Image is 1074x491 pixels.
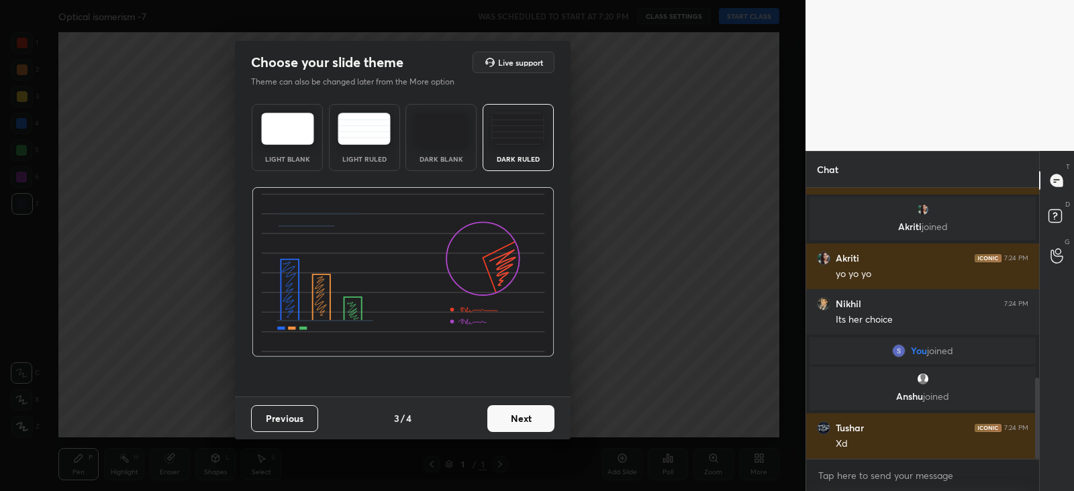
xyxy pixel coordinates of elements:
img: b8ccd00bfca44651a57143d62b4b44b7.jpg [916,203,930,216]
p: T [1066,162,1070,172]
p: Theme can also be changed later from the More option [251,76,469,88]
img: lightRuledTheme.5fabf969.svg [338,113,391,145]
div: Xd [836,437,1028,451]
img: default.png [916,372,930,386]
span: You [911,345,927,356]
h4: 3 [394,411,399,425]
div: yo yo yo [836,268,1028,281]
span: joined [923,390,949,402]
div: 7:24 PM [1004,254,1028,262]
span: joined [927,345,953,356]
img: 25c3b219fc0747c7b3737d88585f995d.jpg [817,297,830,311]
p: Anshu [818,391,1028,402]
img: lightTheme.e5ed3b09.svg [261,113,314,145]
h2: Choose your slide theme [251,54,403,71]
div: Dark Ruled [491,156,545,162]
p: D [1065,199,1070,209]
div: 7:24 PM [1004,424,1028,432]
div: grid [806,188,1039,459]
img: darkTheme.f0cc69e5.svg [415,113,468,145]
button: Previous [251,405,318,432]
img: darkRuledTheme.de295e13.svg [491,113,544,145]
h6: Tushar [836,422,864,434]
img: darkRuledThemeBanner.864f114c.svg [252,187,554,358]
button: Next [487,405,554,432]
p: G [1065,237,1070,247]
span: joined [922,220,948,233]
div: Light Blank [260,156,314,162]
img: bb95df82c44d47e1b2999f09e70f07e1.35099235_3 [892,344,906,358]
h5: Live support [498,58,543,66]
p: Chat [806,152,849,187]
h4: 4 [406,411,411,425]
div: Its her choice [836,313,1028,327]
div: Dark Blank [414,156,468,162]
img: 2af79c22e7a74692bc546f67afda0619.jpg [817,421,830,435]
img: iconic-dark.1390631f.png [975,424,1002,432]
div: 7:24 PM [1004,300,1028,308]
h6: Akriti [836,252,859,264]
div: Light Ruled [338,156,391,162]
img: iconic-dark.1390631f.png [975,254,1002,262]
h4: / [401,411,405,425]
h6: Nikhil [836,298,861,310]
img: b8ccd00bfca44651a57143d62b4b44b7.jpg [817,252,830,265]
p: Akriti [818,221,1028,232]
